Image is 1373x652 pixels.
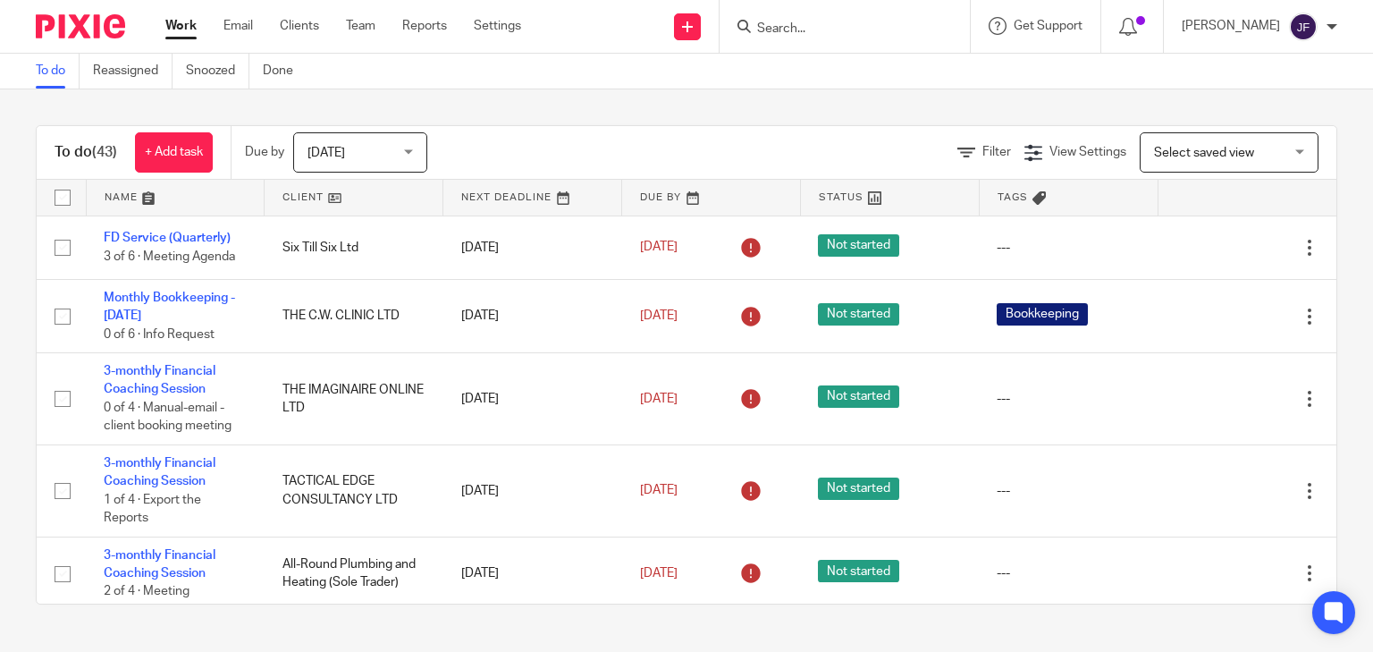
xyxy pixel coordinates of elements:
a: To do [36,54,80,89]
span: Select saved view [1154,147,1254,159]
a: 3-monthly Financial Coaching Session [104,549,215,580]
span: Bookkeeping [997,303,1088,326]
a: Reassigned [93,54,173,89]
span: Not started [818,385,899,408]
span: [DATE] [307,147,345,159]
td: THE IMAGINAIRE ONLINE LTD [265,353,443,445]
a: Monthly Bookkeeping - [DATE] [104,292,235,322]
span: 1 of 4 · Export the Reports [104,494,201,525]
a: Settings [474,17,521,35]
a: 3-monthly Financial Coaching Session [104,365,215,395]
span: Not started [818,560,899,582]
td: THE C.W. CLINIC LTD [265,279,443,352]
a: Team [346,17,375,35]
span: Filter [982,146,1011,158]
span: [DATE] [640,485,678,497]
td: Six Till Six Ltd [265,216,443,279]
span: 0 of 4 · Manual-email - client booking meeting [104,402,232,433]
img: svg%3E [1289,13,1318,41]
a: 3-monthly Financial Coaching Session [104,457,215,487]
div: --- [997,564,1140,582]
span: [DATE] [640,393,678,405]
a: Done [263,54,307,89]
span: [DATE] [640,309,678,322]
span: (43) [92,145,117,159]
td: [DATE] [443,216,622,279]
span: Not started [818,234,899,257]
td: All-Round Plumbing and Heating (Sole Trader) [265,537,443,610]
a: FD Service (Quarterly) [104,232,231,244]
p: Due by [245,143,284,161]
span: Tags [998,192,1028,202]
p: [PERSON_NAME] [1182,17,1280,35]
a: + Add task [135,132,213,173]
td: [DATE] [443,279,622,352]
td: [DATE] [443,445,622,537]
a: Reports [402,17,447,35]
div: --- [997,482,1140,500]
a: Clients [280,17,319,35]
div: --- [997,390,1140,408]
div: --- [997,239,1140,257]
a: Snoozed [186,54,249,89]
h1: To do [55,143,117,162]
span: Not started [818,478,899,500]
span: Get Support [1014,20,1082,32]
span: 2 of 4 · Meeting [104,586,190,598]
input: Search [755,21,916,38]
span: Not started [818,303,899,326]
span: 0 of 6 · Info Request [104,328,215,341]
span: 3 of 6 · Meeting Agenda [104,250,235,263]
a: Work [165,17,197,35]
span: [DATE] [640,241,678,254]
span: [DATE] [640,567,678,580]
span: View Settings [1049,146,1126,158]
td: [DATE] [443,353,622,445]
a: Email [223,17,253,35]
img: Pixie [36,14,125,38]
td: [DATE] [443,537,622,610]
td: TACTICAL EDGE CONSULTANCY LTD [265,445,443,537]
